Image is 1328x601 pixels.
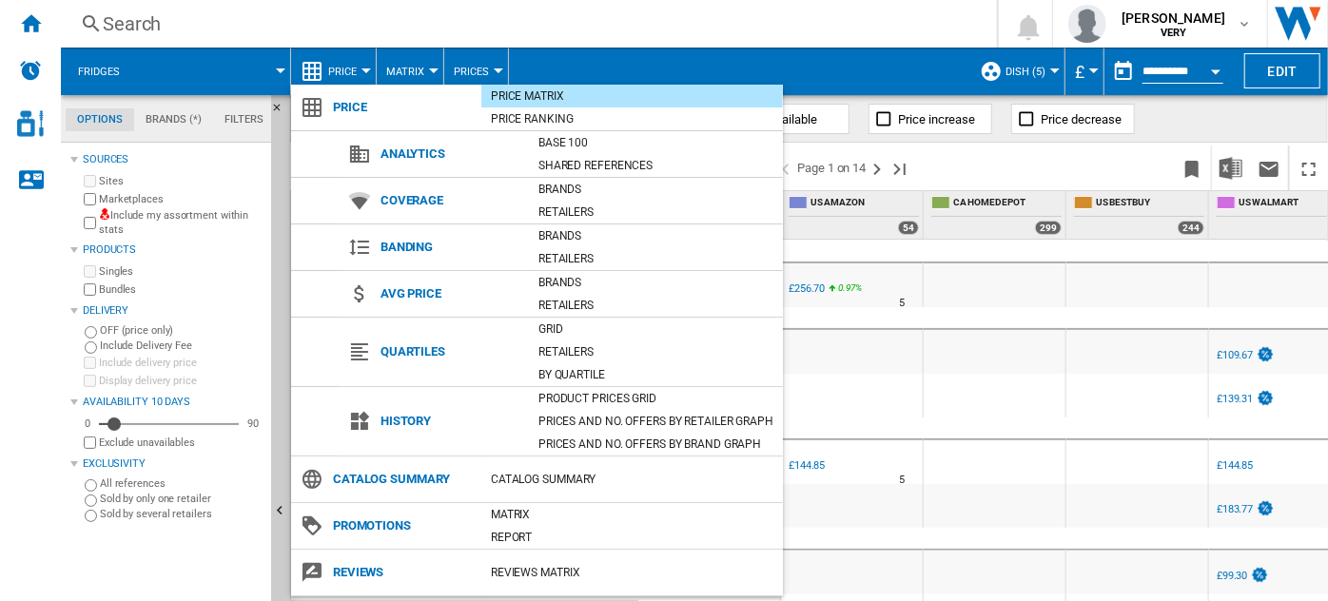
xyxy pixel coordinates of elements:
[481,505,783,524] div: Matrix
[323,94,481,121] span: Price
[371,187,529,214] span: Coverage
[529,156,783,175] div: Shared references
[371,141,529,167] span: Analytics
[529,320,783,339] div: Grid
[529,342,783,361] div: Retailers
[529,435,783,454] div: Prices and No. offers by brand graph
[529,365,783,384] div: By quartile
[481,109,783,128] div: Price Ranking
[529,273,783,292] div: Brands
[371,339,529,365] span: Quartiles
[323,513,481,539] span: Promotions
[529,412,783,431] div: Prices and No. offers by retailer graph
[529,180,783,199] div: Brands
[371,281,529,307] span: Avg price
[529,133,783,152] div: Base 100
[529,296,783,315] div: Retailers
[481,470,783,489] div: Catalog Summary
[323,559,481,586] span: Reviews
[529,389,783,408] div: Product prices grid
[371,234,529,261] span: Banding
[481,528,783,547] div: Report
[371,408,529,435] span: History
[529,226,783,245] div: Brands
[323,466,481,493] span: Catalog Summary
[481,563,783,582] div: REVIEWS Matrix
[529,249,783,268] div: Retailers
[529,203,783,222] div: Retailers
[481,87,783,106] div: Price Matrix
